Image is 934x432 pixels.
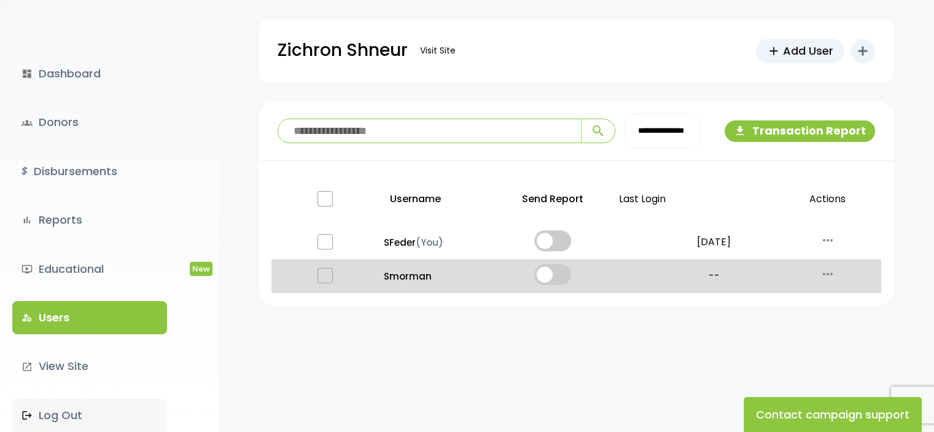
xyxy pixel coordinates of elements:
[779,178,876,221] p: Actions
[496,178,609,221] p: Send Report
[384,268,486,285] a: Smorman
[12,203,167,237] a: bar_chartReports
[21,68,33,79] i: dashboard
[21,361,33,372] i: launch
[744,397,922,432] button: Contact campaign support
[390,192,441,206] span: Username
[820,233,835,248] i: more_horiz
[591,124,605,138] span: search
[734,125,746,137] i: file_download
[12,155,167,188] a: $Disbursements
[21,163,28,181] i: $
[12,350,167,383] a: launchView Site
[21,264,33,275] i: ondemand_video
[12,57,167,90] a: dashboardDashboard
[21,214,33,226] i: bar_chart
[581,119,615,143] button: search
[190,262,212,276] span: New
[767,44,780,58] span: add
[783,42,833,59] span: Add User
[12,301,167,334] a: manage_accountsUsers
[658,267,769,285] p: --
[21,117,33,128] span: groups
[384,234,486,251] p: SFeder
[416,236,443,249] span: (You)
[725,120,875,142] button: file_downloadTransaction Report
[278,35,408,66] p: Zichron Shneur
[12,399,167,432] a: Log Out
[820,267,835,281] i: more_horiz
[12,106,167,139] a: groupsDonors
[850,39,875,63] button: add
[384,234,486,251] a: SFeder(You)
[414,39,462,63] a: Visit Site
[658,234,769,251] p: [DATE]
[619,192,666,206] span: Last Login
[756,39,844,63] a: addAdd User
[21,312,33,323] i: manage_accounts
[12,253,167,286] a: ondemand_videoEducationalNew
[855,44,870,58] i: add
